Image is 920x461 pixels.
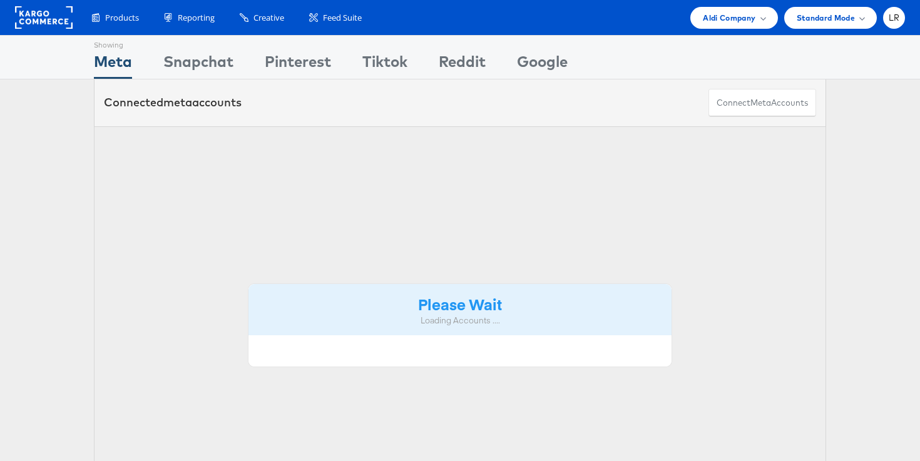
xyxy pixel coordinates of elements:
[258,315,662,327] div: Loading Accounts ....
[439,51,486,79] div: Reddit
[517,51,568,79] div: Google
[163,95,192,109] span: meta
[178,12,215,24] span: Reporting
[265,51,331,79] div: Pinterest
[418,293,502,314] strong: Please Wait
[889,14,900,22] span: LR
[94,51,132,79] div: Meta
[253,12,284,24] span: Creative
[94,36,132,51] div: Showing
[750,97,771,109] span: meta
[703,11,755,24] span: Aldi Company
[362,51,407,79] div: Tiktok
[105,12,139,24] span: Products
[163,51,233,79] div: Snapchat
[708,89,816,117] button: ConnectmetaAccounts
[797,11,855,24] span: Standard Mode
[323,12,362,24] span: Feed Suite
[104,94,242,111] div: Connected accounts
